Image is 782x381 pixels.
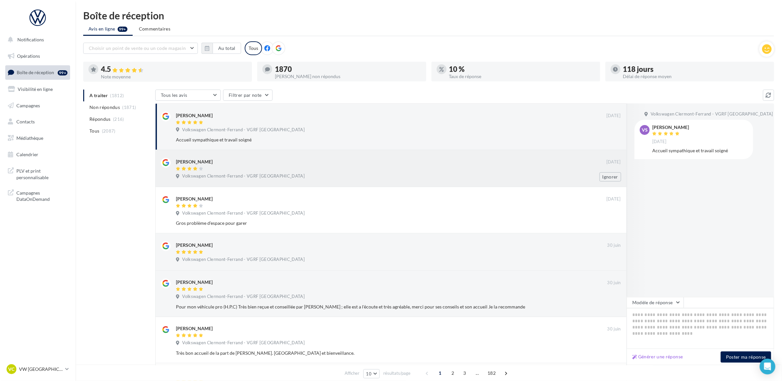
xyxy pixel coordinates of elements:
span: [DATE] [652,139,667,145]
span: Boîte de réception [17,70,54,75]
span: (1871) [123,105,136,110]
button: Générer une réponse [630,353,686,361]
span: résultats/page [383,370,410,376]
span: ... [472,368,483,378]
a: Opérations [4,49,71,63]
a: Médiathèque [4,131,71,145]
span: Tous [89,128,99,134]
div: Taux de réponse [449,74,595,79]
span: 30 juin [607,243,621,248]
span: Volkswagen Clermont-Ferrand - VGRF [GEOGRAPHIC_DATA] [182,340,305,346]
a: Campagnes [4,99,71,113]
span: Visibilité en ligne [18,86,53,92]
span: 182 [485,368,498,378]
p: VW [GEOGRAPHIC_DATA] [19,366,63,372]
span: VC [9,366,15,372]
a: VC VW [GEOGRAPHIC_DATA] [5,363,70,375]
span: Volkswagen Clermont-Ferrand - VGRF [GEOGRAPHIC_DATA] [651,111,773,117]
div: [PERSON_NAME] [176,279,213,286]
span: Campagnes DataOnDemand [16,188,67,202]
div: [PERSON_NAME] [652,125,689,130]
div: 99+ [58,70,67,75]
span: VS [642,127,648,133]
button: Modèle de réponse [627,297,684,308]
span: Opérations [17,53,40,59]
span: 30 juin [607,280,621,286]
span: 30 juin [607,326,621,332]
div: [PERSON_NAME] [176,159,213,165]
div: Gros problème d'espace pour garer [176,220,578,226]
span: Tous les avis [161,92,187,98]
div: 118 jours [623,66,769,73]
button: Au total [201,43,241,54]
span: Commentaires [139,26,170,32]
a: PLV et print personnalisable [4,164,71,183]
span: (216) [113,116,124,122]
span: Médiathèque [16,135,43,141]
div: 4.5 [101,66,247,73]
div: Pour mon véhicule pro (H.P.C) Très bien reçue et conseillée par [PERSON_NAME] ; elle est a l'écou... [176,304,578,310]
span: 10 [366,371,372,376]
span: 1 [435,368,445,378]
div: Accueil sympathique et travail soigné [652,147,748,154]
div: Très bon accueil de la part de [PERSON_NAME]. [GEOGRAPHIC_DATA] et bienveillance. [176,350,578,356]
div: [PERSON_NAME] non répondus [275,74,421,79]
a: Visibilité en ligne [4,82,71,96]
div: 1870 [275,66,421,73]
button: Filtrer par note [223,90,273,101]
span: Contacts [16,119,35,124]
a: Boîte de réception99+ [4,65,71,79]
span: PLV et print personnalisable [16,166,67,180]
button: 10 [363,369,380,378]
span: Campagnes [16,102,40,108]
a: Calendrier [4,148,71,161]
span: 3 [459,368,470,378]
div: Note moyenne [101,74,247,79]
span: Volkswagen Clermont-Ferrand - VGRF [GEOGRAPHIC_DATA] [182,173,305,179]
div: [PERSON_NAME] [176,242,213,248]
div: Tous [245,41,262,55]
span: [DATE] [606,196,621,202]
span: [DATE] [606,113,621,119]
span: Volkswagen Clermont-Ferrand - VGRF [GEOGRAPHIC_DATA] [182,210,305,216]
div: Boîte de réception [83,11,774,20]
div: [PERSON_NAME] [176,325,213,332]
span: Choisir un point de vente ou un code magasin [89,45,186,51]
div: [PERSON_NAME] [176,112,213,119]
a: Contacts [4,115,71,129]
span: Afficher [345,370,360,376]
div: Délai de réponse moyen [623,74,769,79]
div: 10 % [449,66,595,73]
div: [PERSON_NAME] [176,196,213,202]
button: Ignorer [600,172,621,181]
button: Poster ma réponse [721,351,771,363]
button: Choisir un point de vente ou un code magasin [83,43,198,54]
button: Tous les avis [155,90,221,101]
span: Notifications [17,37,44,42]
span: [DATE] [606,159,621,165]
span: Volkswagen Clermont-Ferrand - VGRF [GEOGRAPHIC_DATA] [182,257,305,263]
div: Accueil sympathique et travail soigné [176,137,578,143]
span: 2 [448,368,458,378]
span: Répondus [89,116,111,122]
span: Non répondus [89,104,120,111]
span: Volkswagen Clermont-Ferrand - VGRF [GEOGRAPHIC_DATA] [182,294,305,300]
a: Campagnes DataOnDemand [4,186,71,205]
div: Open Intercom Messenger [760,359,775,374]
span: (2087) [102,128,116,134]
span: Calendrier [16,152,38,157]
span: Volkswagen Clermont-Ferrand - VGRF [GEOGRAPHIC_DATA] [182,127,305,133]
button: Notifications [4,33,69,47]
button: Au total [213,43,241,54]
